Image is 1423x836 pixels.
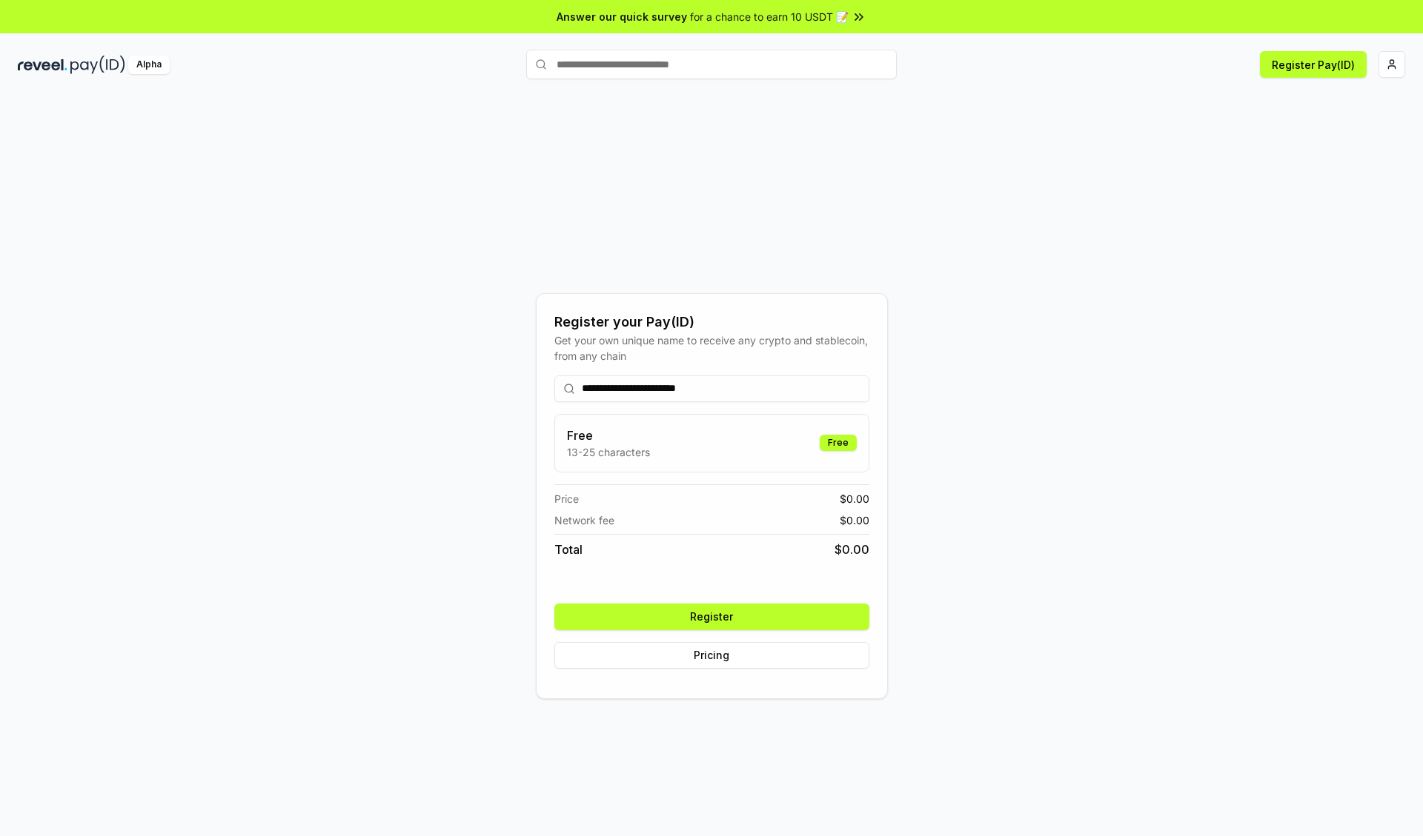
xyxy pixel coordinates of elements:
[554,512,614,528] span: Network fee
[567,444,650,460] p: 13-25 characters
[554,491,579,506] span: Price
[1260,51,1367,78] button: Register Pay(ID)
[554,332,869,364] div: Get your own unique name to receive any crypto and stablecoin, from any chain
[554,541,583,558] span: Total
[835,541,869,558] span: $ 0.00
[557,9,687,24] span: Answer our quick survey
[840,512,869,528] span: $ 0.00
[567,427,650,444] h3: Free
[70,56,125,74] img: pay_id
[18,56,67,74] img: reveel_dark
[820,435,857,451] div: Free
[554,642,869,669] button: Pricing
[554,312,869,332] div: Register your Pay(ID)
[128,56,170,74] div: Alpha
[554,603,869,630] button: Register
[690,9,849,24] span: for a chance to earn 10 USDT 📝
[840,491,869,506] span: $ 0.00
